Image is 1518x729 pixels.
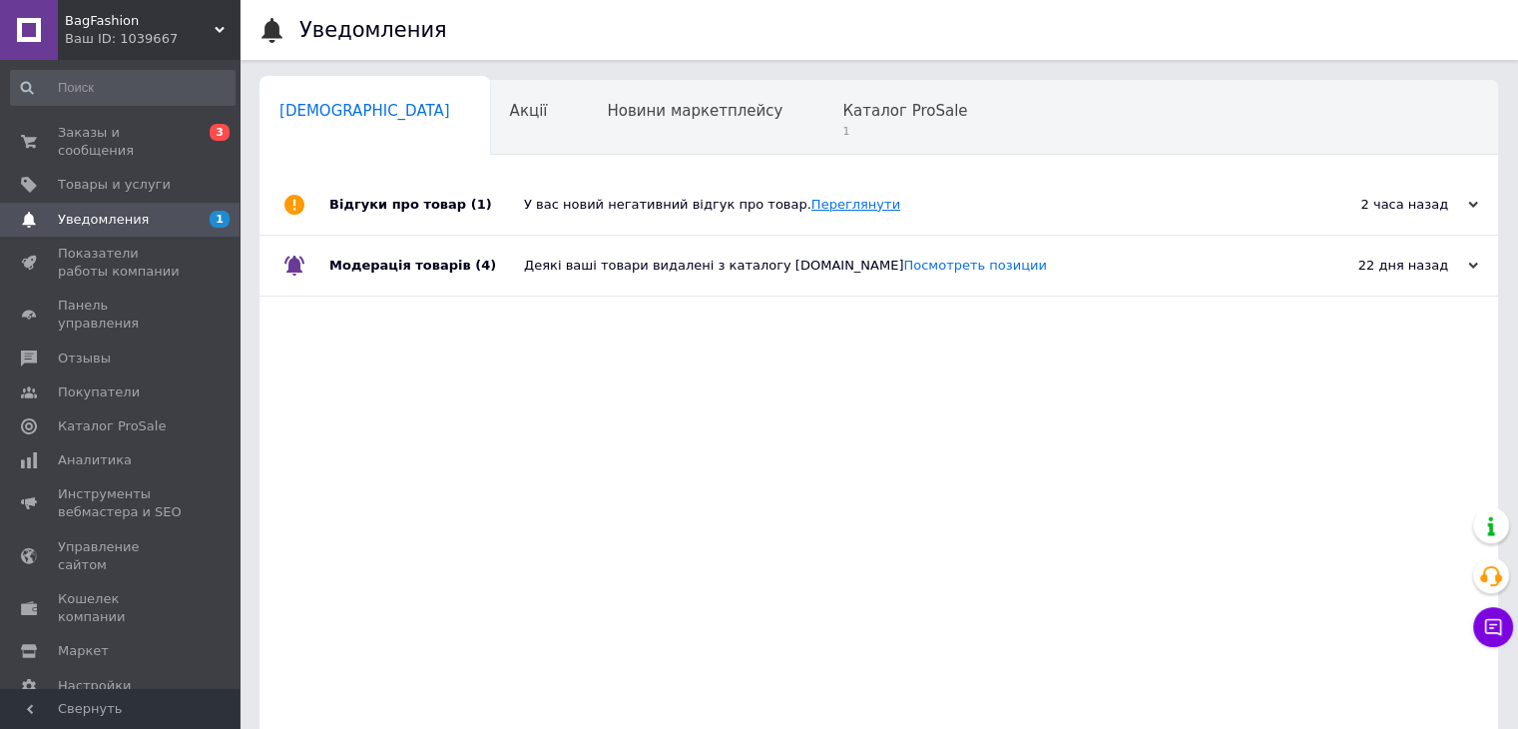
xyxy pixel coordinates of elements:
span: (4) [475,258,496,273]
span: Показатели работы компании [58,245,185,281]
span: Отзывы [58,350,111,367]
span: Заказы и сообщения [58,124,185,160]
span: BagFashion [65,12,215,30]
span: Инструменты вебмастера и SEO [58,485,185,521]
span: Покупатели [58,383,140,401]
div: Ваш ID: 1039667 [65,30,240,48]
span: Уведомления [58,211,149,229]
div: Деякі ваші товари видалені з каталогу [DOMAIN_NAME] [524,257,1278,275]
h1: Уведомления [299,18,447,42]
a: Посмотреть позиции [903,258,1046,273]
span: Новини маркетплейсу [607,102,782,120]
input: Поиск [10,70,236,106]
span: Аналитика [58,451,132,469]
span: Акції [510,102,548,120]
span: Каталог ProSale [842,102,967,120]
div: Модерація товарів [329,236,524,296]
a: Переглянути [811,197,900,212]
span: Товары и услуги [58,176,171,194]
span: Каталог ProSale [58,417,166,435]
button: Чат с покупателем [1473,607,1513,647]
span: 3 [210,124,230,141]
div: 22 дня назад [1278,257,1478,275]
span: Кошелек компании [58,590,185,626]
span: Управление сайтом [58,538,185,574]
span: Маркет [58,642,109,660]
span: [DEMOGRAPHIC_DATA] [279,102,450,120]
span: 1 [210,211,230,228]
div: Відгуки про товар [329,175,524,235]
div: У вас новий негативний відгук про товар. [524,196,1278,214]
span: 1 [842,124,967,139]
div: 2 часа назад [1278,196,1478,214]
span: Панель управления [58,297,185,333]
span: (1) [471,197,492,212]
span: Настройки [58,677,131,695]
